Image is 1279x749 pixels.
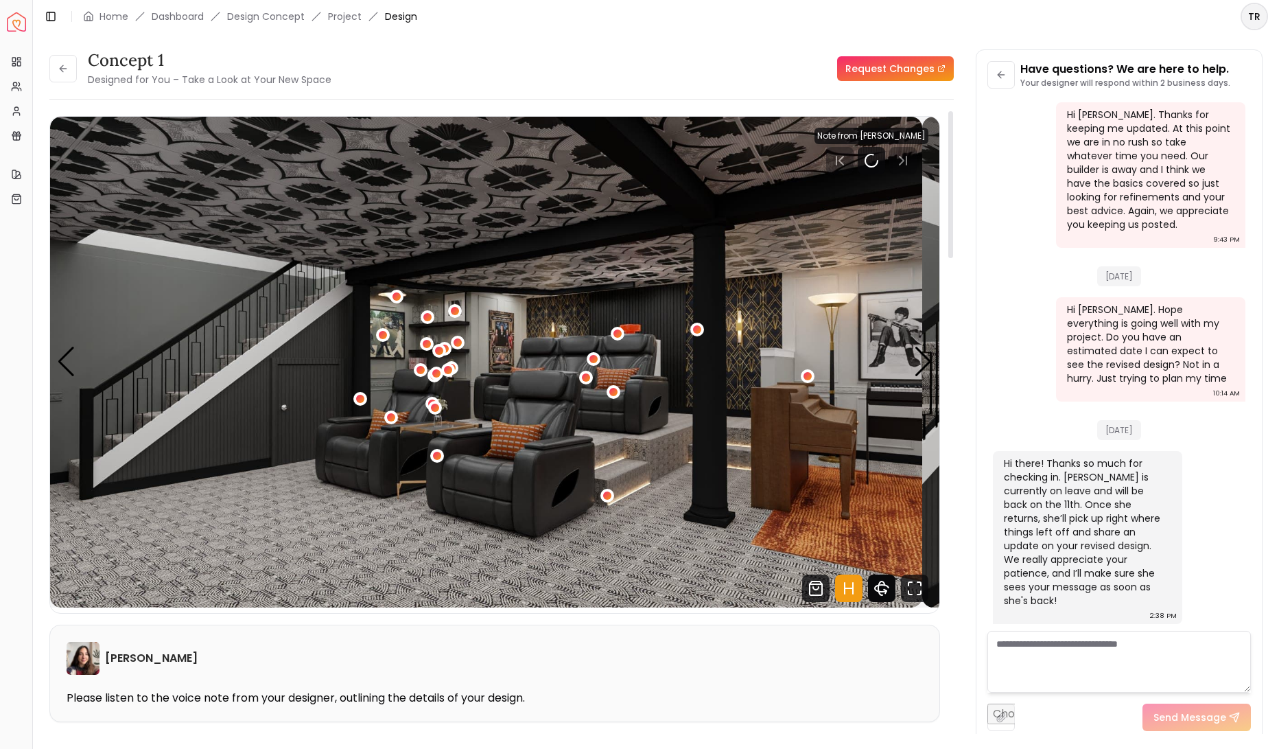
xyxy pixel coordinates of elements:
[50,117,922,608] img: Design Render 1
[57,347,75,377] div: Previous slide
[1097,266,1141,286] span: [DATE]
[835,575,863,602] svg: Hotspots Toggle
[1241,3,1268,30] button: TR
[50,117,922,608] div: 1 / 9
[1150,609,1177,623] div: 2:38 PM
[152,10,204,23] a: Dashboard
[901,575,928,602] svg: Fullscreen
[385,10,417,23] span: Design
[802,575,830,602] svg: Shop Products from this design
[328,10,362,23] a: Project
[837,56,954,81] a: Request Changes
[814,128,928,144] div: Note from [PERSON_NAME]
[1067,303,1232,385] div: Hi [PERSON_NAME]. Hope everything is going well with my project. Do you have an estimated date I ...
[868,575,895,602] svg: 360 View
[99,10,128,23] a: Home
[67,691,923,705] p: Please listen to the voice note from your designer, outlining the details of your design.
[1097,420,1141,440] span: [DATE]
[1004,457,1169,608] div: Hi there! Thanks so much for checking in. [PERSON_NAME] is currently on leave and will be back on...
[105,650,198,667] h6: [PERSON_NAME]
[1242,4,1267,29] span: TR
[1067,108,1232,231] div: Hi [PERSON_NAME]. Thanks for keeping me updated. At this point we are in no rush so take whatever...
[7,12,26,32] a: Spacejoy
[1213,387,1240,400] div: 10:14 AM
[50,117,939,608] div: Carousel
[67,642,99,675] img: Maria Castillero
[7,12,26,32] img: Spacejoy Logo
[227,10,305,23] li: Design Concept
[914,347,932,377] div: Next slide
[1020,61,1230,78] p: Have questions? We are here to help.
[88,49,331,71] h3: concept 1
[1213,233,1240,246] div: 9:43 PM
[83,10,417,23] nav: breadcrumb
[1020,78,1230,89] p: Your designer will respond within 2 business days.
[88,73,331,87] small: Designed for You – Take a Look at Your New Space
